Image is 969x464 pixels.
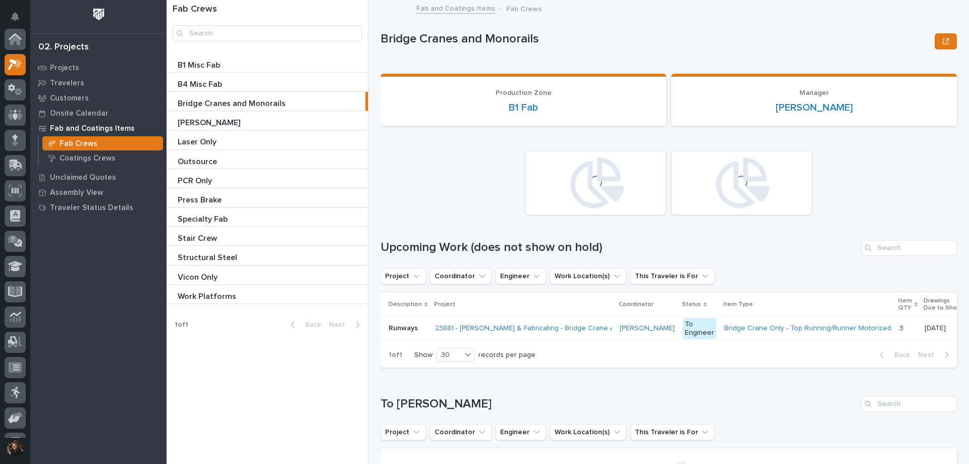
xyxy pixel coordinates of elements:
[178,97,288,109] p: Bridge Cranes and Monorails
[50,79,84,88] p: Travelers
[430,424,492,440] button: Coordinator
[550,268,626,284] button: Work Location(s)
[50,203,133,213] p: Traveler Status Details
[167,227,368,246] a: Stair CrewStair Crew
[30,121,167,136] a: Fab and Coatings Items
[496,89,552,96] span: Production Zone
[898,295,912,314] p: Item QTY
[30,75,167,90] a: Travelers
[167,188,368,208] a: Press BrakePress Brake
[861,396,957,412] input: Search
[178,174,214,186] p: PCR Only
[872,350,914,359] button: Back
[178,155,219,167] p: Outsource
[39,151,167,165] a: Coatings Crews
[178,290,238,301] p: Work Platforms
[30,60,167,75] a: Projects
[724,324,891,333] a: Bridge Crane Only - Top Running/Runner Motorized
[178,251,239,263] p: Structural Steel
[89,5,108,24] img: Workspace Logo
[5,438,26,459] button: users-avatar
[173,25,362,41] input: Search
[178,213,230,224] p: Specialty Fab
[381,32,931,46] p: Bridge Cranes and Monorails
[167,285,368,304] a: Work PlatformsWork Platforms
[389,299,422,310] p: Description
[39,136,167,150] a: Fab Crews
[50,109,109,118] p: Onsite Calendar
[178,116,242,128] p: [PERSON_NAME]
[167,150,368,169] a: OutsourceOutsource
[178,193,224,205] p: Press Brake
[30,170,167,185] a: Unclaimed Quotes
[381,240,857,255] h1: Upcoming Work (does not show on hold)
[30,106,167,121] a: Onsite Calendar
[381,268,426,284] button: Project
[381,397,857,411] h1: To [PERSON_NAME]
[167,246,368,265] a: Structural SteelStructural Steel
[167,54,368,73] a: B1 Misc FabB1 Misc Fab
[506,3,542,14] p: Fab Crews
[5,6,26,27] button: Notifications
[167,73,368,92] a: B4 Misc FabB4 Misc Fab
[50,64,79,73] p: Projects
[13,12,26,28] div: Notifications
[899,322,905,333] p: 3
[620,324,675,333] a: [PERSON_NAME]
[496,268,546,284] button: Engineer
[60,154,116,163] p: Coatings Crews
[178,78,224,89] p: B4 Misc Fab
[799,89,829,96] span: Manager
[509,101,538,114] a: B1 Fab
[924,295,962,314] p: Drawings Due to Shop
[478,351,535,359] p: records per page
[50,94,89,103] p: Customers
[167,169,368,188] a: PCR OnlyPCR Only
[329,320,351,329] span: Next
[173,4,362,15] h1: Fab Crews
[299,320,321,329] span: Back
[435,324,636,333] a: 23881 - [PERSON_NAME] & Fabricating - Bridge Crane Addition
[30,90,167,106] a: Customers
[38,42,89,53] div: 02. Projects
[30,200,167,215] a: Traveler Status Details
[776,101,853,114] a: [PERSON_NAME]
[918,350,940,359] span: Next
[167,92,368,111] a: Bridge Cranes and MonorailsBridge Cranes and Monorails
[60,139,97,148] p: Fab Crews
[861,240,957,256] input: Search
[167,266,368,285] a: Vicon OnlyVicon Only
[283,320,325,329] button: Back
[178,232,219,243] p: Stair Crew
[178,135,219,147] p: Laser Only
[550,424,626,440] button: Work Location(s)
[683,318,716,339] div: To Engineer
[30,185,167,200] a: Assembly View
[50,188,103,197] p: Assembly View
[925,322,948,333] p: [DATE]
[178,59,222,70] p: B1 Misc Fab
[381,424,426,440] button: Project
[389,322,420,333] p: Runways
[682,299,701,310] p: Status
[430,268,492,284] button: Coordinator
[50,124,135,133] p: Fab and Coatings Items
[630,424,715,440] button: This Traveler is For
[723,299,753,310] p: Item Type
[888,350,910,359] span: Back
[416,2,495,14] a: Fab and Coatings Items
[381,343,410,368] p: 1 of 1
[167,130,368,149] a: Laser OnlyLaser Only
[619,299,654,310] p: Coordinator
[50,173,116,182] p: Unclaimed Quotes
[434,299,455,310] p: Project
[630,268,715,284] button: This Traveler is For
[167,208,368,227] a: Specialty FabSpecialty Fab
[325,320,368,329] button: Next
[496,424,546,440] button: Engineer
[914,350,957,359] button: Next
[178,271,220,282] p: Vicon Only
